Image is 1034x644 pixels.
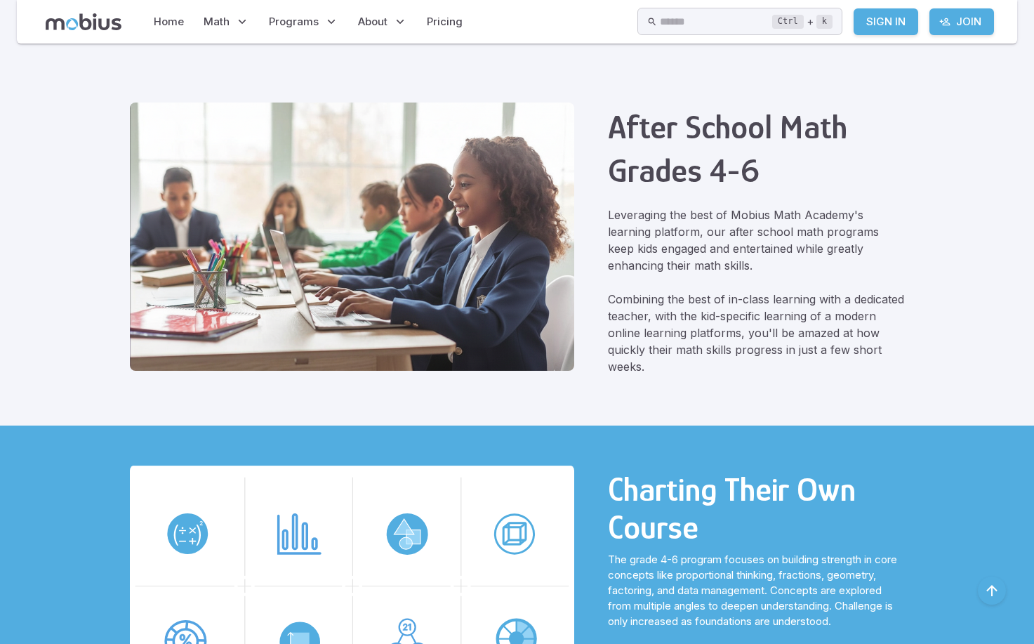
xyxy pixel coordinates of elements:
[608,206,904,274] p: Leveraging the best of Mobius Math Academy's learning platform, our after school math programs ke...
[150,6,188,38] a: Home
[816,15,833,29] kbd: k
[130,103,575,371] img: after-school-grade-4-to-6.png
[608,471,904,546] h2: Charting Their Own Course
[608,152,904,190] h2: Grades 4-6
[854,8,918,35] a: Sign In
[772,15,804,29] kbd: Ctrl
[608,291,904,375] p: Combining the best of in-class learning with a dedicated teacher, with the kid-specific learning ...
[269,14,319,29] span: Programs
[204,14,230,29] span: Math
[772,13,833,30] div: +
[423,6,467,38] a: Pricing
[929,8,994,35] a: Join
[358,14,387,29] span: About
[608,108,904,146] h2: After School Math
